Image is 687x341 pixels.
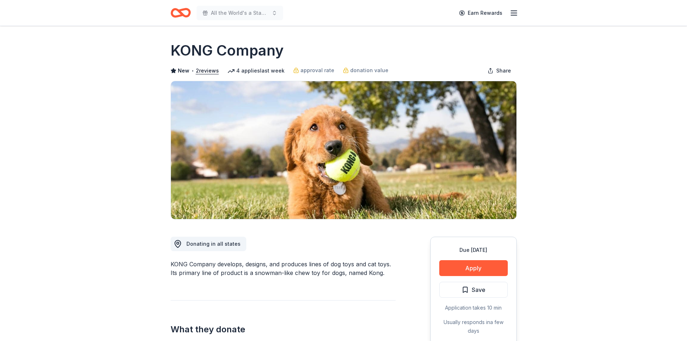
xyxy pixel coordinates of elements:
button: 2reviews [196,66,219,75]
span: • [191,68,194,74]
button: Apply [439,260,508,276]
div: 4 applies last week [228,66,285,75]
button: All the World's a Stage - Winter Gala [197,6,283,20]
a: approval rate [293,66,334,75]
a: Home [171,4,191,21]
h2: What they donate [171,324,396,335]
span: Share [496,66,511,75]
button: Share [482,64,517,78]
span: donation value [350,66,388,75]
span: All the World's a Stage - Winter Gala [211,9,269,17]
span: New [178,66,189,75]
span: approval rate [300,66,334,75]
span: Save [472,285,485,294]
a: donation value [343,66,388,75]
div: Due [DATE] [439,246,508,254]
a: Earn Rewards [455,6,507,19]
span: Donating in all states [186,241,241,247]
div: Usually responds in a few days [439,318,508,335]
div: KONG Company develops, designs, and produces lines of dog toys and cat toys. Its primary line of ... [171,260,396,277]
h1: KONG Company [171,40,284,61]
div: Application takes 10 min [439,303,508,312]
button: Save [439,282,508,298]
img: Image for KONG Company [171,81,516,219]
